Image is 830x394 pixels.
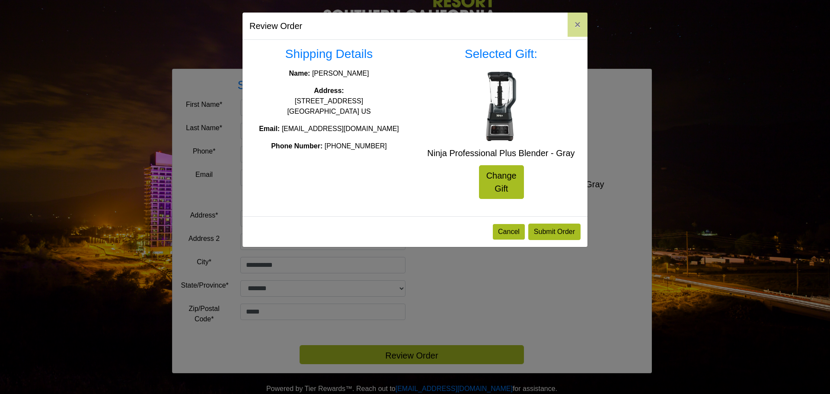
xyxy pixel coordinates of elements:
[421,148,581,158] h5: Ninja Professional Plus Blender - Gray
[271,142,322,150] strong: Phone Number:
[421,47,581,61] h3: Selected Gift:
[282,125,399,132] span: [EMAIL_ADDRESS][DOMAIN_NAME]
[575,19,581,30] span: ×
[289,70,310,77] strong: Name:
[314,87,344,94] strong: Address:
[287,97,370,115] span: [STREET_ADDRESS] [GEOGRAPHIC_DATA] US
[568,13,587,37] button: Close
[259,125,280,132] strong: Email:
[528,224,581,240] button: Submit Order
[249,47,409,61] h3: Shipping Details
[325,142,387,150] span: [PHONE_NUMBER]
[479,165,524,199] a: Change Gift
[466,72,536,141] img: Ninja Professional Plus Blender - Gray
[249,19,302,32] h5: Review Order
[493,224,525,240] button: Cancel
[312,70,369,77] span: [PERSON_NAME]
